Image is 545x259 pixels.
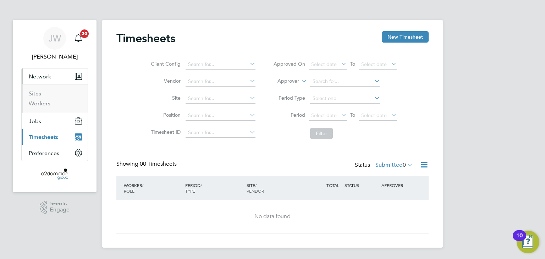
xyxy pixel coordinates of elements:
[183,179,245,197] div: PERIOD
[22,145,88,161] button: Preferences
[140,160,177,167] span: 00 Timesheets
[245,179,306,197] div: SITE
[123,213,422,220] div: No data found
[310,128,333,139] button: Filter
[311,61,337,67] span: Select date
[21,53,88,61] span: Jack Whitehouse
[380,179,417,192] div: APPROVER
[326,182,339,188] span: TOTAL
[273,61,305,67] label: Approved On
[149,95,181,101] label: Site
[29,73,51,80] span: Network
[21,27,88,61] a: JW[PERSON_NAME]
[41,168,68,180] img: a2dominion-logo-retina.png
[142,182,143,188] span: /
[343,179,380,192] div: STATUS
[50,207,70,213] span: Engage
[22,113,88,129] button: Jobs
[310,94,380,104] input: Select one
[149,78,181,84] label: Vendor
[149,61,181,67] label: Client Config
[267,78,299,85] label: Approver
[122,179,183,197] div: WORKER
[149,129,181,135] label: Timesheet ID
[29,150,59,156] span: Preferences
[71,27,86,50] a: 20
[186,77,255,87] input: Search for...
[375,161,413,169] label: Submitted
[185,188,195,194] span: TYPE
[355,160,414,170] div: Status
[273,95,305,101] label: Period Type
[247,188,264,194] span: VENDOR
[517,231,539,253] button: Open Resource Center, 10 new notifications
[149,112,181,118] label: Position
[311,112,337,119] span: Select date
[403,161,406,169] span: 0
[310,77,380,87] input: Search for...
[29,134,58,140] span: Timesheets
[348,59,357,68] span: To
[382,31,429,43] button: New Timesheet
[516,236,523,245] div: 10
[49,34,61,43] span: JW
[22,68,88,84] button: Network
[13,20,97,192] nav: Main navigation
[255,182,257,188] span: /
[348,110,357,120] span: To
[186,60,255,70] input: Search for...
[200,182,202,188] span: /
[50,201,70,207] span: Powered by
[22,129,88,145] button: Timesheets
[40,201,70,214] a: Powered byEngage
[116,31,175,45] h2: Timesheets
[124,188,134,194] span: ROLE
[186,128,255,138] input: Search for...
[29,100,50,107] a: Workers
[29,90,41,97] a: Sites
[186,111,255,121] input: Search for...
[186,94,255,104] input: Search for...
[29,118,41,125] span: Jobs
[361,61,387,67] span: Select date
[21,168,88,180] a: Go to home page
[116,160,178,168] div: Showing
[80,29,89,38] span: 20
[22,84,88,113] div: Network
[361,112,387,119] span: Select date
[273,112,305,118] label: Period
